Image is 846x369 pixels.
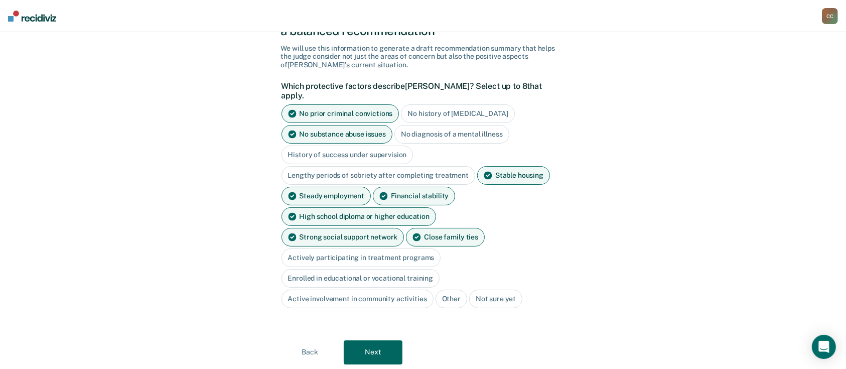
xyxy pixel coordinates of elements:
[281,207,437,226] div: High school diploma or higher education
[344,340,402,364] button: Next
[281,249,441,267] div: Actively participating in treatment programs
[812,335,836,359] div: Open Intercom Messenger
[281,125,393,144] div: No substance abuse issues
[477,166,550,185] div: Stable housing
[8,11,56,22] img: Recidiviz
[401,104,514,123] div: No history of [MEDICAL_DATA]
[281,146,413,164] div: History of success under supervision
[406,228,485,247] div: Close family ties
[281,228,404,247] div: Strong social support network
[469,290,522,308] div: Not sure yet
[281,340,340,364] button: Back
[281,166,475,185] div: Lengthy periods of sobriety after completing treatment
[373,187,455,205] div: Financial stability
[822,8,838,24] button: CC
[281,81,560,100] label: Which protective factors describe [PERSON_NAME] ? Select up to 8 that apply.
[281,269,440,288] div: Enrolled in educational or vocational training
[281,44,566,69] div: We will use this information to generate a draft recommendation summary that helps the judge cons...
[281,290,434,308] div: Active involvement in community activities
[281,104,399,123] div: No prior criminal convictions
[822,8,838,24] div: C C
[281,187,371,205] div: Steady employment
[436,290,467,308] div: Other
[394,125,509,144] div: No diagnosis of a mental illness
